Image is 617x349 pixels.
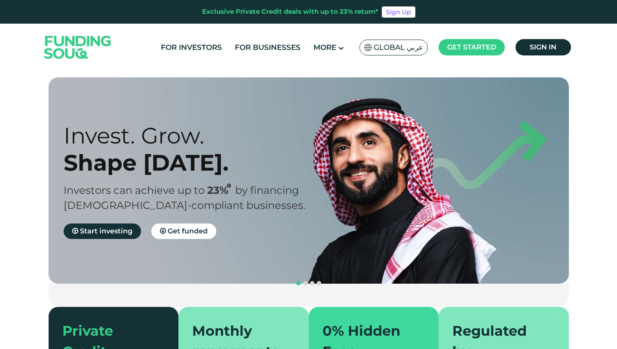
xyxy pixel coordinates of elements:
a: Sign in [516,39,571,55]
span: Investors can achieve up to [64,184,205,196]
span: Get started [447,43,496,51]
span: Get funded [168,227,208,235]
span: Start investing [80,227,132,235]
div: Invest. Grow. [64,122,324,149]
button: navigation [309,280,316,287]
a: Sign Up [382,6,415,18]
button: navigation [295,280,302,287]
button: navigation [316,280,322,287]
a: Start investing [64,223,141,239]
img: SA Flag [364,44,372,51]
span: 23% [207,184,235,196]
span: Global عربي [374,43,423,52]
a: For Investors [159,40,224,55]
div: Exclusive Private Credit deals with up to 23% return* [202,7,378,17]
img: Logo [36,26,120,69]
i: 23% IRR (expected) ~ 15% Net yield (expected) [227,184,231,188]
button: navigation [302,280,309,287]
a: Get funded [151,223,216,239]
span: Sign in [530,43,556,51]
span: More [313,43,336,52]
a: For Businesses [233,40,303,55]
div: Shape [DATE]. [64,149,324,176]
